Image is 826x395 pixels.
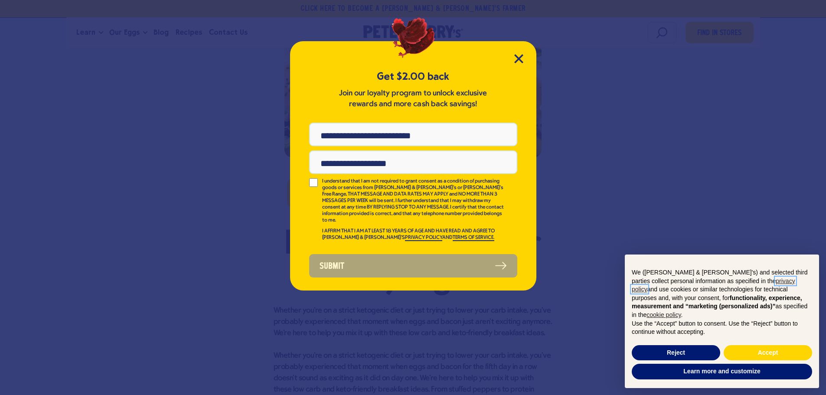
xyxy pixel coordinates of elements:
[632,345,720,361] button: Reject
[453,235,494,241] a: TERMS OF SERVICE.
[632,268,812,320] p: We ([PERSON_NAME] & [PERSON_NAME]'s) and selected third parties collect personal information as s...
[646,311,681,318] a: cookie policy
[632,364,812,379] button: Learn more and customize
[309,178,318,187] input: I understand that I am not required to grant consent as a condition of purchasing goods or servic...
[632,277,795,293] a: privacy policy
[514,54,523,63] button: Close Modal
[632,320,812,336] p: Use the “Accept” button to consent. Use the “Reject” button to continue without accepting.
[322,178,505,224] p: I understand that I am not required to grant consent as a condition of purchasing goods or servic...
[322,228,505,241] p: I AFFIRM THAT I AM AT LEAST 18 YEARS OF AGE AND HAVE READ AND AGREE TO [PERSON_NAME] & [PERSON_NA...
[337,88,489,110] p: Join our loyalty program to unlock exclusive rewards and more cash back savings!
[724,345,812,361] button: Accept
[405,235,442,241] a: PRIVACY POLICY
[309,254,517,277] button: Submit
[309,69,517,84] h5: Get $2.00 back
